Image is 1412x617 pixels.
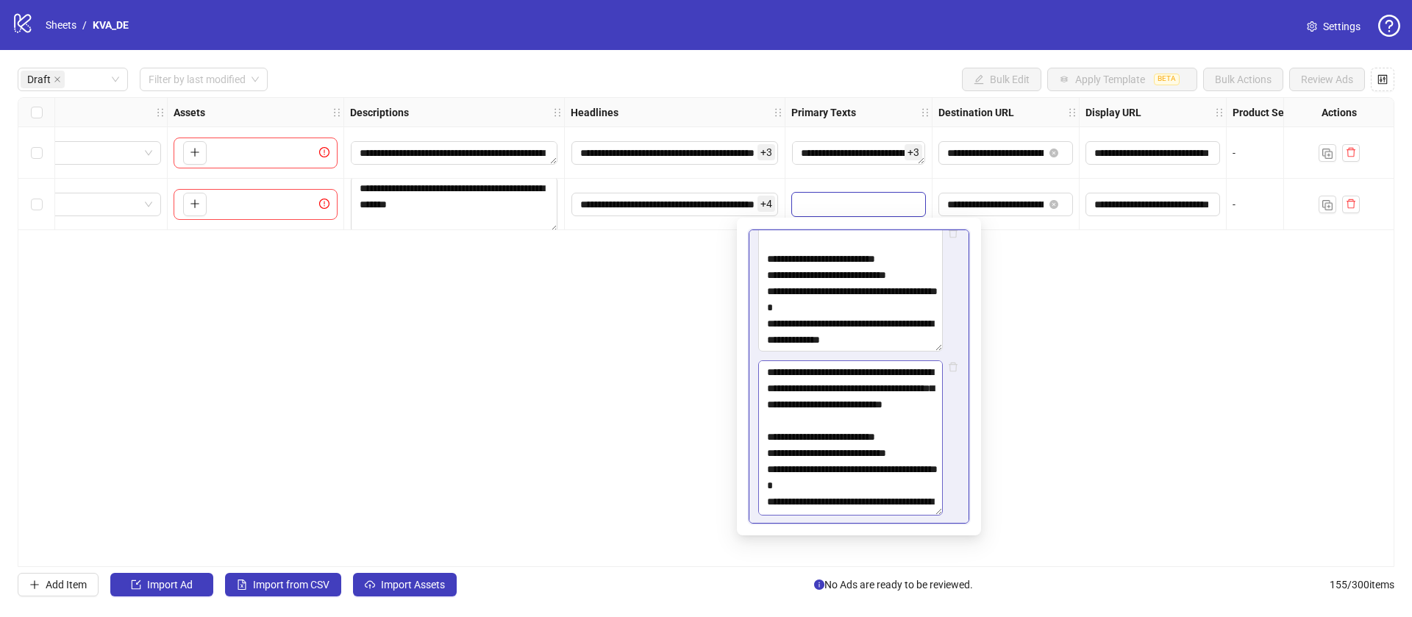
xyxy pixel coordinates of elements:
[183,193,207,216] button: Add
[1322,149,1333,159] img: Duplicate
[18,127,55,179] div: Select row 1
[27,71,51,88] span: Draft
[365,579,375,590] span: cloud-upload
[1085,104,1141,121] strong: Display URL
[342,107,352,118] span: holder
[571,140,779,165] div: Edit values
[1214,107,1224,118] span: holder
[253,579,329,591] span: Import from CSV
[757,144,775,160] span: + 3
[1224,107,1235,118] span: holder
[1233,104,1299,121] strong: Product Set ID
[552,107,563,118] span: holder
[571,192,779,217] div: Edit values
[928,98,932,126] div: Resize Primary Texts column
[18,179,55,230] div: Select row 2
[571,104,618,121] strong: Headlines
[1319,196,1336,213] button: Duplicate
[225,573,341,596] button: Import from CSV
[18,98,55,127] div: Select all rows
[82,17,87,33] li: /
[1330,577,1394,593] span: 155 / 300 items
[930,107,941,118] span: holder
[350,140,558,165] div: Edit values
[781,98,785,126] div: Resize Headlines column
[1075,98,1079,126] div: Resize Destination URL column
[1346,147,1356,157] span: delete
[18,573,99,596] button: Add Item
[948,362,958,372] span: delete
[21,71,65,88] span: Draft
[905,144,922,160] span: + 3
[110,573,213,596] button: Import Ad
[1289,68,1365,91] button: Review Ads
[131,579,141,590] span: import
[757,196,775,212] span: + 4
[353,573,457,596] button: Import Assets
[340,98,343,126] div: Resize Assets column
[319,199,334,209] span: exclamation-circle
[1371,68,1394,91] button: Configure table settings
[183,141,207,165] button: Add
[749,229,969,524] div: Multi-text input container - paste or copy values
[319,147,334,157] span: exclamation-circle
[163,98,167,126] div: Resize Campaign & Ad Set column
[1233,196,1367,213] div: -
[783,107,794,118] span: holder
[237,579,247,590] span: file-excel
[1377,74,1388,85] span: control
[1077,107,1088,118] span: holder
[814,579,824,590] span: info-circle
[1319,144,1336,162] button: Duplicate
[563,107,573,118] span: holder
[1295,15,1372,38] a: Settings
[190,147,200,157] span: plus
[791,104,856,121] strong: Primary Texts
[1323,18,1361,35] span: Settings
[1322,104,1357,121] strong: Actions
[560,98,564,126] div: Resize Descriptions column
[350,104,409,121] strong: Descriptions
[1047,68,1197,91] button: Apply TemplateBETA
[938,104,1014,121] strong: Destination URL
[46,579,87,591] span: Add Item
[920,107,930,118] span: holder
[381,579,445,591] span: Import Assets
[948,228,958,238] span: delete
[1049,200,1058,209] button: close-circle
[155,107,165,118] span: holder
[1222,98,1226,126] div: Resize Display URL column
[147,579,193,591] span: Import Ad
[814,577,973,593] span: No Ads are ready to be reviewed.
[1049,149,1058,157] button: close-circle
[165,107,176,118] span: holder
[43,17,79,33] a: Sheets
[1378,15,1400,37] span: question-circle
[350,176,558,233] div: Edit values
[791,140,926,165] div: Edit values
[1233,145,1367,161] div: -
[29,579,40,590] span: plus
[1346,199,1356,209] span: delete
[332,107,342,118] span: holder
[1203,68,1283,91] button: Bulk Actions
[174,104,205,121] strong: Assets
[54,76,61,83] span: close
[190,199,200,209] span: plus
[773,107,783,118] span: holder
[791,192,926,217] div: Edit values
[962,68,1041,91] button: Bulk Edit
[90,17,132,33] a: KVA_DE
[1322,200,1333,210] img: Duplicate
[1307,21,1317,32] span: setting
[1067,107,1077,118] span: holder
